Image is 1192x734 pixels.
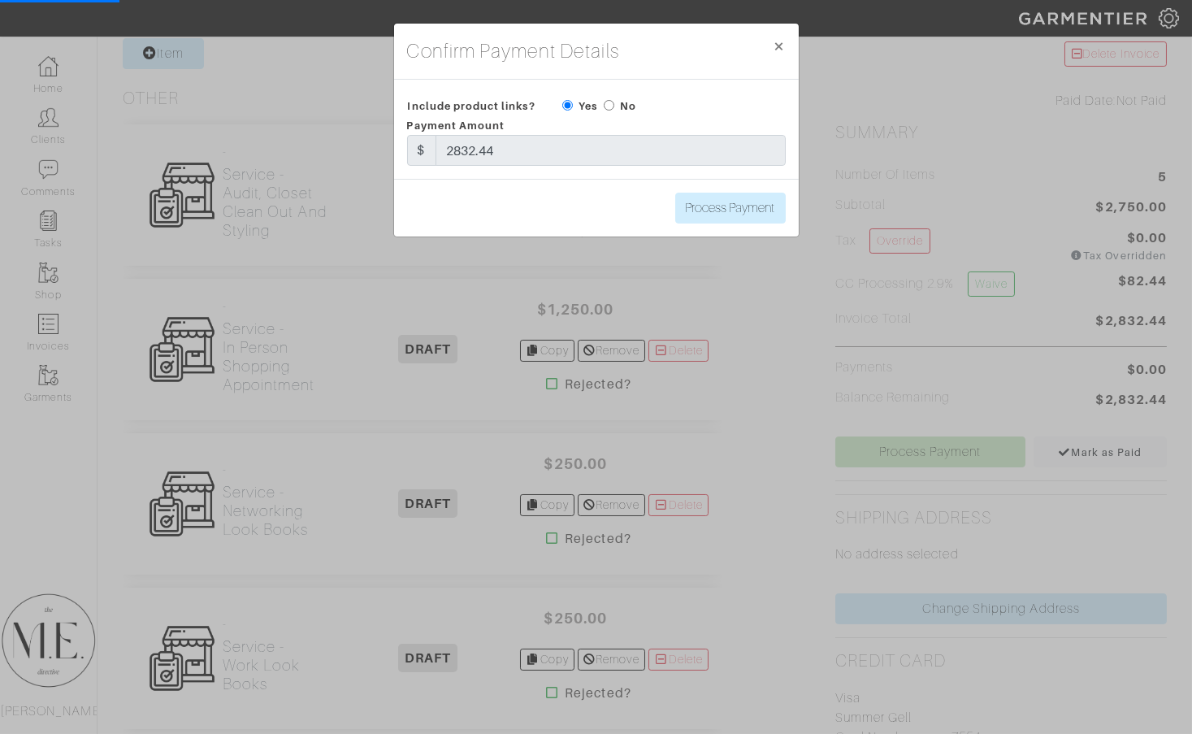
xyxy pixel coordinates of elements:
[774,35,786,57] span: ×
[407,37,619,66] h4: Confirm Payment Details
[407,119,505,132] span: Payment Amount
[407,135,436,166] div: $
[408,94,535,118] span: Include product links?
[579,98,597,114] label: Yes
[675,193,786,224] input: Process Payment
[620,98,636,114] label: No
